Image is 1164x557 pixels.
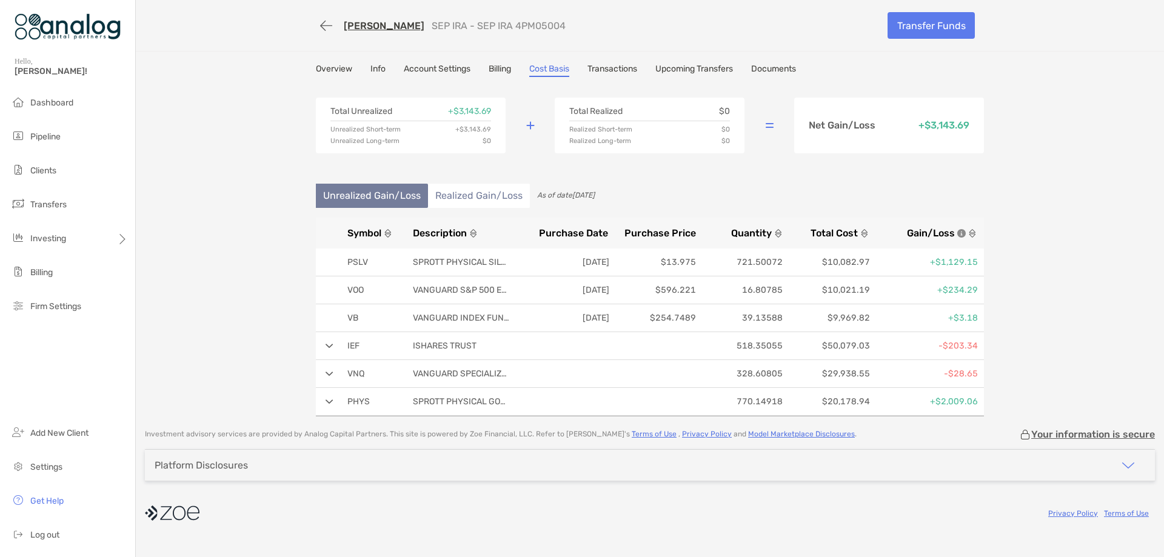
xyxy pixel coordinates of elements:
[30,530,59,540] span: Log out
[874,227,977,239] button: Gain/Lossicon info
[326,344,333,349] img: arrow open row
[614,255,696,270] p: $13.975
[701,310,783,325] p: 39.13588
[30,98,73,108] span: Dashboard
[30,301,81,312] span: Firm Settings
[347,227,381,239] span: Symbol
[155,459,248,471] div: Platform Disclosures
[347,310,396,325] p: VB
[15,66,128,76] span: [PERSON_NAME]!
[11,425,25,439] img: add_new_client icon
[11,298,25,313] img: firm-settings icon
[701,338,783,353] p: 518.35055
[1048,509,1098,518] a: Privacy Policy
[1031,429,1155,440] p: Your information is secure
[537,191,595,199] span: As of date [DATE]
[875,310,978,325] p: +$3.18
[30,267,53,278] span: Billing
[347,282,396,298] p: VOO
[330,138,400,144] p: Unrealized Long-term
[569,126,632,133] p: Realized Short-term
[413,255,510,270] p: SPROTT PHYSICAL SILVER
[145,430,857,439] p: Investment advisory services are provided by Analog Capital Partners . This site is powered by Zo...
[907,227,955,239] span: Gain/Loss
[701,227,783,239] button: Quantity
[875,394,978,409] p: +$2,009.06
[30,462,62,472] span: Settings
[569,138,631,144] p: Realized Long-term
[413,338,510,353] p: ISHARES TRUST
[30,233,66,244] span: Investing
[527,310,609,325] p: [DATE]
[614,310,696,325] p: $254.7489
[413,366,510,381] p: VANGUARD SPECIALIZED FUNDS
[529,64,569,77] a: Cost Basis
[347,366,396,381] p: VNQ
[655,64,733,77] a: Upcoming Transfers
[370,64,386,77] a: Info
[614,282,696,298] p: $596.221
[15,5,121,48] img: Zoe Logo
[11,264,25,279] img: billing icon
[875,255,978,270] p: +$1,129.15
[721,126,730,133] p: $0
[30,132,61,142] span: Pipeline
[701,282,783,298] p: 16.80785
[539,227,608,239] span: Purchase Date
[701,255,783,270] p: 721.50072
[11,196,25,211] img: transfers icon
[145,499,199,527] img: company logo
[11,527,25,541] img: logout icon
[875,366,978,381] p: -$28.65
[11,493,25,507] img: get-help icon
[811,227,858,239] span: Total Cost
[30,428,89,438] span: Add New Client
[957,229,966,238] img: icon info
[448,107,491,116] p: + $3,143.69
[613,227,697,239] button: Purchase Price
[326,372,333,376] img: arrow open row
[384,229,392,238] img: sort
[330,107,392,116] p: Total Unrealized
[428,184,530,208] li: Realized Gain/Loss
[875,338,978,353] p: -$203.34
[751,64,796,77] a: Documents
[1121,458,1136,473] img: icon arrow
[788,394,869,409] p: $20,178.94
[968,229,977,238] img: sort
[788,338,869,353] p: $50,079.03
[860,229,869,238] img: sort
[347,255,396,270] p: PSLV
[624,227,696,239] span: Purchase Price
[483,138,491,144] p: $0
[11,162,25,177] img: clients icon
[413,227,467,239] span: Description
[11,128,25,143] img: pipeline icon
[788,227,869,239] button: Total Cost
[330,126,401,133] p: Unrealized Short-term
[527,282,609,298] p: [DATE]
[11,459,25,473] img: settings icon
[30,496,64,506] span: Get Help
[316,64,352,77] a: Overview
[30,199,67,210] span: Transfers
[719,107,730,116] p: $0
[774,229,783,238] img: sort
[632,430,677,438] a: Terms of Use
[526,227,608,239] button: Purchase Date
[587,64,637,77] a: Transactions
[316,184,428,208] li: Unrealized Gain/Loss
[455,126,491,133] p: + $3,143.69
[326,399,333,404] img: arrow open row
[413,394,510,409] p: SPROTT PHYSICAL GOLD TR
[918,121,969,130] p: + $3,143.69
[748,430,855,438] a: Model Marketplace Disclosures
[347,338,396,353] p: IEF
[1104,509,1149,518] a: Terms of Use
[30,165,56,176] span: Clients
[489,64,511,77] a: Billing
[721,138,730,144] p: $0
[347,227,408,239] button: Symbol
[413,282,510,298] p: VANGUARD S&P 500 ETF
[682,430,732,438] a: Privacy Policy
